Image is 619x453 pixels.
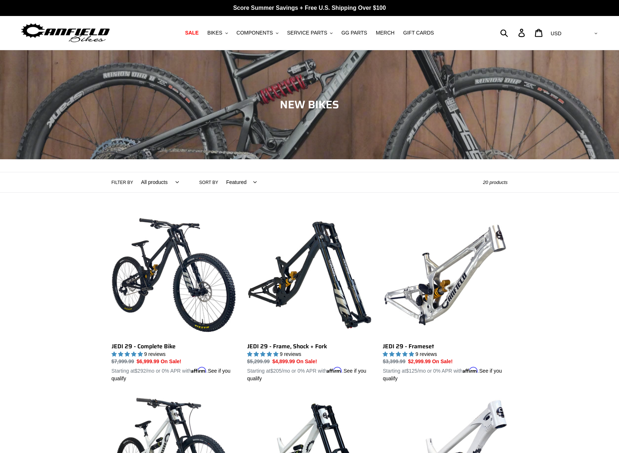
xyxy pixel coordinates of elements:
[287,30,327,36] span: SERVICE PARTS
[199,179,218,186] label: Sort by
[399,28,438,38] a: GIFT CARDS
[284,28,336,38] button: SERVICE PARTS
[483,180,508,185] span: 20 products
[20,21,111,44] img: Canfield Bikes
[403,30,434,36] span: GIFT CARDS
[341,30,367,36] span: GG PARTS
[207,30,222,36] span: BIKES
[372,28,398,38] a: MERCH
[233,28,282,38] button: COMPONENTS
[181,28,202,38] a: SALE
[185,30,198,36] span: SALE
[112,179,133,186] label: Filter by
[204,28,231,38] button: BIKES
[338,28,371,38] a: GG PARTS
[237,30,273,36] span: COMPONENTS
[504,25,523,41] input: Search
[376,30,394,36] span: MERCH
[280,96,339,113] span: NEW BIKES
